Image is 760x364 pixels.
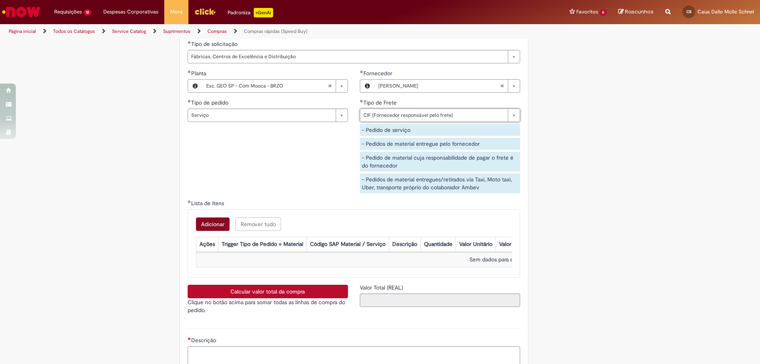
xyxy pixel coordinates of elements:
[360,99,363,103] span: Obrigatório Preenchido
[191,109,332,122] span: Serviço
[618,8,654,16] a: Rascunhos
[600,9,606,16] span: 6
[191,200,226,207] span: Lista de Itens
[54,8,82,16] span: Requisições
[170,8,182,16] span: More
[188,285,348,298] button: Calcular valor total da compra
[360,284,405,292] label: Somente leitura - Valor Total (REAL)
[244,28,308,34] a: Compras rápidas (Speed Buy)
[1,4,42,20] img: ServiceNow
[188,70,191,73] span: Obrigatório Preenchido
[53,28,95,34] a: Todos os Catálogos
[360,138,520,150] div: - Pedidos de material entregue pelo fornecedor
[254,8,273,17] p: +GenAi
[378,80,500,92] span: [PERSON_NAME]
[188,41,191,44] span: Obrigatório Preenchido
[496,237,546,252] th: Valor Total Moeda
[191,70,208,77] span: Planta
[576,8,598,16] span: Favoritos
[363,70,394,77] span: Fornecedor
[360,80,374,92] button: Fornecedor , Visualizar este registro PATRICIA PAULA SALLUM MANUTENCAO
[360,124,520,136] div: - Pedido de serviço
[306,237,389,252] th: Código SAP Material / Serviço
[360,152,520,172] div: - Pedido de material cuja responsabilidade de pagar o frete é do fornecedor
[188,337,191,340] span: Necessários
[218,237,306,252] th: Trigger Tipo de Pedido = Material
[420,237,456,252] th: Quantidade
[196,217,230,231] button: Adicionar uma linha para Lista de Itens
[206,80,328,92] span: Esc. GEO SP - Com Mooca - BRZO
[324,80,336,92] abbr: Limpar campo Planta
[625,8,654,15] span: Rascunhos
[228,8,273,17] div: Padroniza
[360,70,363,73] span: Obrigatório Preenchido
[191,40,239,48] span: Tipo de solicitação
[112,28,146,34] a: Service Catalog
[360,293,520,307] input: Valor Total (REAL)
[207,28,227,34] a: Compras
[84,9,91,16] span: 12
[374,80,520,92] a: [PERSON_NAME]Limpar campo Fornecedor
[188,80,202,92] button: Planta, Visualizar este registro Esc. GEO SP - Com Mooca - BRZO
[686,9,692,14] span: CS
[194,6,216,17] img: click_logo_yellow_360x200.png
[363,99,398,106] span: Tipo de Frete
[697,8,754,15] span: Caua Dalle Molle Schnel
[496,80,508,92] abbr: Limpar campo Fornecedor
[191,99,230,106] span: Tipo de pedido
[188,200,191,203] span: Obrigatório Preenchido
[363,109,504,122] span: CIF (Fornecedor responsável pelo frete)
[188,99,191,103] span: Obrigatório Preenchido
[191,337,218,344] span: Descrição
[188,298,348,314] p: Clique no botão acima para somar todas as linhas de compra do pedido.
[191,50,504,63] span: Fábricas, Centros de Excelência e Distribuição
[389,237,420,252] th: Descrição
[360,173,520,193] div: - Pedidos de material entregues/retirados via Taxi, Moto taxi, Uber, transporte próprio do colabo...
[196,237,218,252] th: Ações
[456,237,496,252] th: Valor Unitário
[6,24,501,39] ul: Trilhas de página
[163,28,190,34] a: Suprimentos
[9,28,36,34] a: Página inicial
[103,8,158,16] span: Despesas Corporativas
[202,80,348,92] a: Esc. GEO SP - Com Mooca - BRZOLimpar campo Planta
